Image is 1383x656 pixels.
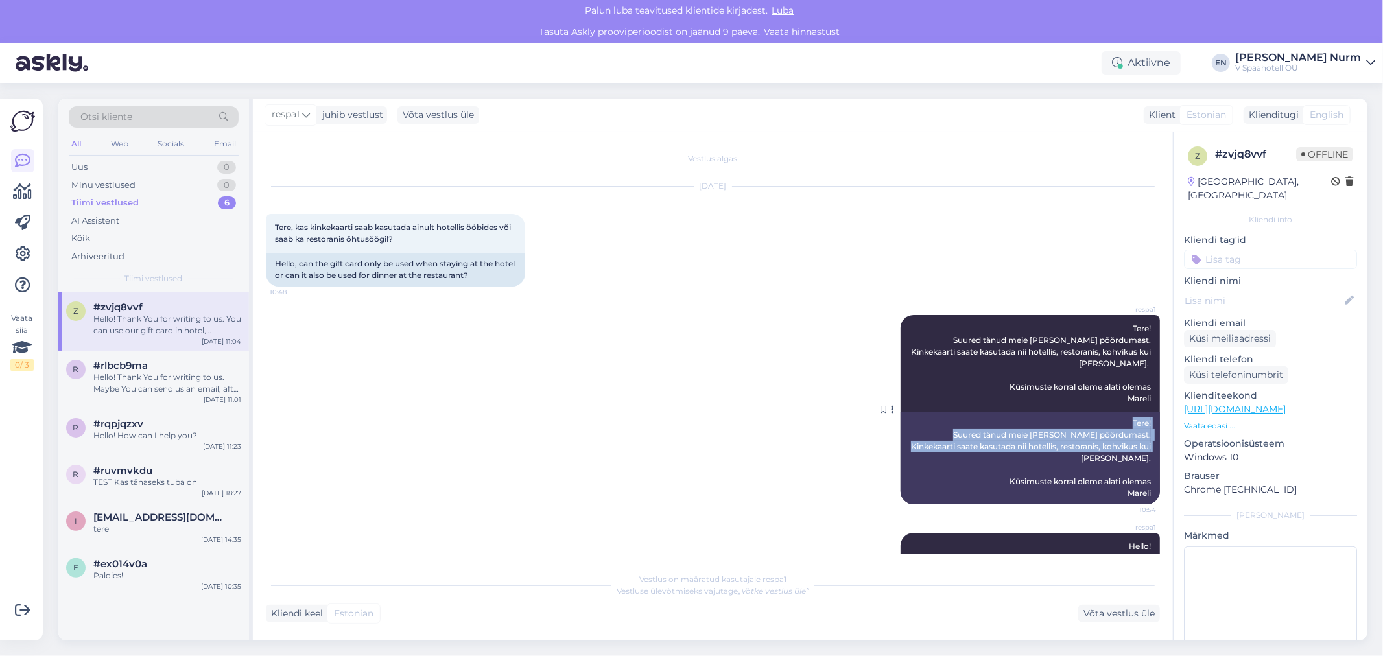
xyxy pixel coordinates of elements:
span: r [73,423,79,432]
div: [DATE] 10:35 [201,581,241,591]
div: 6 [218,196,236,209]
p: Windows 10 [1184,451,1357,464]
span: #zvjq8vvf [93,301,143,313]
div: [DATE] 14:35 [201,535,241,545]
div: Võta vestlus üle [1078,605,1160,622]
span: respa1 [272,108,300,122]
span: Estonian [1187,108,1226,122]
div: Vaata siia [10,312,34,371]
div: Võta vestlus üle [397,106,479,124]
div: Hello! Thank You for writing to us. You can use our gift card in hotel, restaurant, cafe and even... [93,313,241,336]
p: Klienditeekond [1184,389,1357,403]
div: tere [93,523,241,535]
div: Vestlus algas [266,153,1160,165]
div: Paldies! [93,570,241,581]
p: Vaata edasi ... [1184,420,1357,432]
div: [DATE] [266,180,1160,192]
div: [DATE] 11:01 [204,395,241,404]
span: Vestluse ülevõtmiseks vajutage [617,586,809,596]
p: Kliendi tag'id [1184,233,1357,247]
div: TEST Kas tänaseks tuba on [93,476,241,488]
div: [GEOGRAPHIC_DATA], [GEOGRAPHIC_DATA] [1188,175,1331,202]
span: respa1 [1107,305,1156,314]
img: Askly Logo [10,109,35,134]
span: Vestlus on määratud kasutajale respa1 [639,574,786,584]
span: r [73,364,79,374]
div: Socials [155,135,187,152]
span: Otsi kliente [80,110,132,124]
a: [URL][DOMAIN_NAME] [1184,403,1286,415]
p: Chrome [TECHNICAL_ID] [1184,483,1357,497]
div: Klient [1144,108,1176,122]
div: Küsi telefoninumbrit [1184,366,1288,384]
span: Luba [768,5,798,16]
div: Arhiveeritud [71,250,124,263]
div: [DATE] 11:04 [202,336,241,346]
div: # zvjq8vvf [1215,146,1296,162]
div: Tere! Suured tänud meie [PERSON_NAME] pöördumast. Kinkekaarti saate kasutada nii hotellis, restor... [901,412,1160,504]
div: 0 [217,179,236,192]
span: Estonian [334,607,373,620]
i: „Võtke vestlus üle” [738,586,809,596]
p: Operatsioonisüsteem [1184,437,1357,451]
span: #rqpjqzxv [93,418,143,430]
span: z [1195,151,1200,161]
div: Hello! Thank You for writing to us. Maybe You can send us an email, after that I can send it to o... [93,371,241,395]
div: juhib vestlust [317,108,383,122]
div: [DATE] 18:27 [202,488,241,498]
div: Tiimi vestlused [71,196,139,209]
div: All [69,135,84,152]
div: Kliendi info [1184,214,1357,226]
div: AI Assistent [71,215,119,228]
a: Vaata hinnastust [761,26,844,38]
div: Email [211,135,239,152]
input: Lisa tag [1184,250,1357,269]
div: 0 / 3 [10,359,34,371]
div: [DATE] 11:23 [203,441,241,451]
span: 10:48 [270,287,318,297]
span: #rlbcb9ma [93,360,148,371]
div: Minu vestlused [71,179,136,192]
p: Brauser [1184,469,1357,483]
div: 0 [217,161,236,174]
div: Web [108,135,131,152]
span: i [75,516,77,526]
span: respa1 [1107,522,1156,532]
div: V Spaahotell OÜ [1235,63,1361,73]
span: Tiimi vestlused [125,273,183,285]
span: z [73,306,78,316]
p: Märkmed [1184,529,1357,543]
a: [PERSON_NAME] NurmV Spaahotell OÜ [1235,53,1375,73]
input: Lisa nimi [1185,294,1342,308]
div: [PERSON_NAME] [1184,510,1357,521]
span: 10:54 [1107,505,1156,515]
span: English [1310,108,1343,122]
div: Küsi meiliaadressi [1184,330,1276,347]
div: Klienditugi [1244,108,1299,122]
span: info@vspahotel.ee [93,511,228,523]
p: Kliendi telefon [1184,353,1357,366]
div: Uus [71,161,88,174]
div: [PERSON_NAME] Nurm [1235,53,1361,63]
div: Kliendi keel [266,607,323,620]
div: EN [1212,54,1230,72]
div: Kõik [71,232,90,245]
span: #ruvmvkdu [93,465,152,476]
span: Offline [1296,147,1353,161]
span: e [73,563,78,572]
span: Tere, kas kinkekaarti saab kasutada ainult hotellis ööbides või saab ka restoranis õhtusöögil? [275,222,513,244]
div: Hello! How can I help you? [93,430,241,441]
span: #ex014v0a [93,558,147,570]
div: Hello, can the gift card only be used when staying at the hotel or can it also be used for dinner... [266,253,525,287]
div: Aktiivne [1102,51,1181,75]
p: Kliendi email [1184,316,1357,330]
span: r [73,469,79,479]
p: Kliendi nimi [1184,274,1357,288]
